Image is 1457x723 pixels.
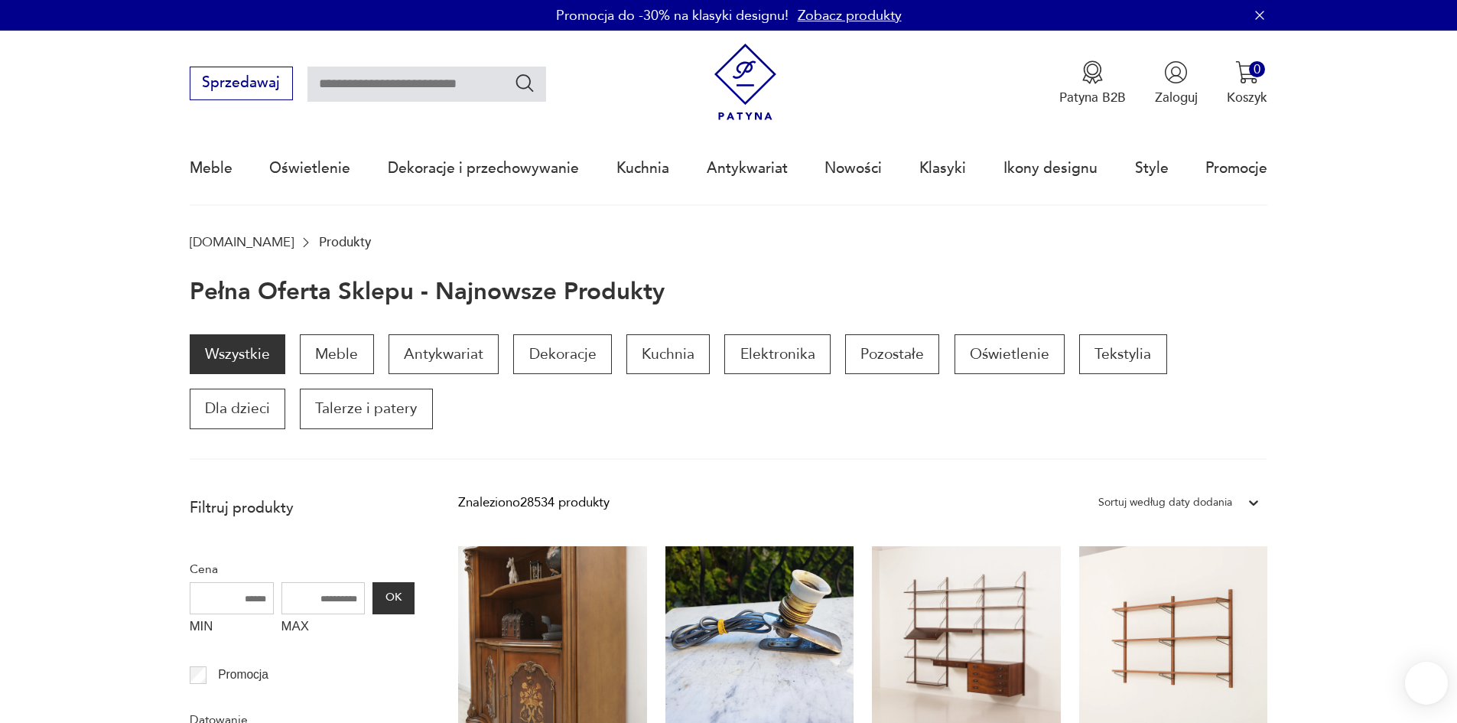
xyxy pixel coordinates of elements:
a: Meble [300,334,373,374]
a: Ikony designu [1003,133,1098,204]
img: Patyna - sklep z meblami i dekoracjami vintage [707,44,784,121]
img: Ikonka użytkownika [1164,60,1188,84]
div: 0 [1249,61,1265,77]
a: Style [1135,133,1169,204]
label: MIN [190,614,274,643]
label: MAX [281,614,366,643]
a: Kuchnia [626,334,710,374]
div: Sortuj według daty dodania [1098,493,1232,513]
a: Wszystkie [190,334,285,374]
button: Sprzedawaj [190,67,293,100]
a: Klasyki [919,133,966,204]
p: Promocja do -30% na klasyki designu! [556,6,789,25]
p: Koszyk [1227,89,1267,106]
a: Oświetlenie [955,334,1065,374]
a: Antykwariat [707,133,788,204]
a: Antykwariat [389,334,499,374]
p: Zaloguj [1155,89,1198,106]
button: OK [372,582,414,614]
p: Produkty [319,235,371,249]
button: Zaloguj [1155,60,1198,106]
a: Tekstylia [1079,334,1166,374]
img: Ikona koszyka [1235,60,1259,84]
a: Zobacz produkty [798,6,902,25]
p: Filtruj produkty [190,498,415,518]
a: Dla dzieci [190,389,285,428]
a: Meble [190,133,233,204]
a: Oświetlenie [269,133,350,204]
a: Talerze i patery [300,389,432,428]
a: Dekoracje [513,334,611,374]
h1: Pełna oferta sklepu - najnowsze produkty [190,279,665,305]
a: [DOMAIN_NAME] [190,235,294,249]
a: Elektronika [724,334,830,374]
a: Pozostałe [845,334,939,374]
p: Promocja [218,665,268,685]
button: Patyna B2B [1059,60,1126,106]
button: 0Koszyk [1227,60,1267,106]
a: Sprzedawaj [190,78,293,90]
button: Szukaj [514,72,536,94]
a: Promocje [1205,133,1267,204]
img: Ikona medalu [1081,60,1104,84]
iframe: Smartsupp widget button [1405,662,1448,705]
a: Nowości [824,133,882,204]
p: Cena [190,559,415,579]
p: Patyna B2B [1059,89,1126,106]
a: Ikona medaluPatyna B2B [1059,60,1126,106]
div: Znaleziono 28534 produkty [458,493,610,513]
a: Dekoracje i przechowywanie [388,133,579,204]
a: Kuchnia [616,133,669,204]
